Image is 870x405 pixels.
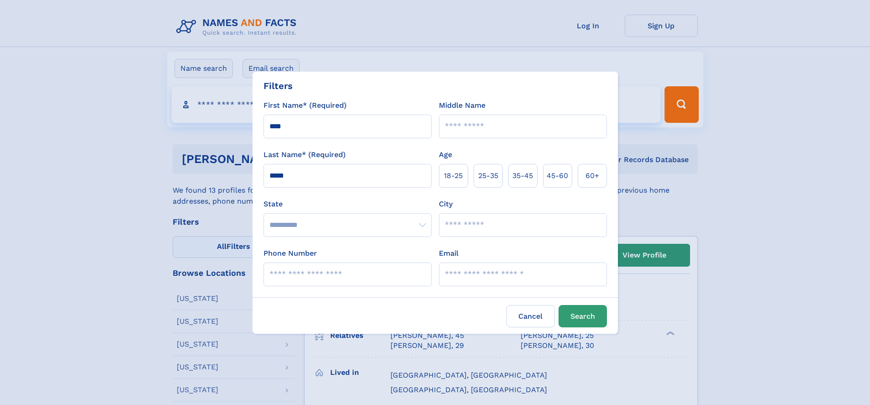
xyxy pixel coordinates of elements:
span: 45‑60 [547,170,568,181]
label: Phone Number [264,248,317,259]
label: First Name* (Required) [264,100,347,111]
span: 60+ [585,170,599,181]
label: Cancel [506,305,555,327]
label: Email [439,248,459,259]
label: Age [439,149,452,160]
span: 25‑35 [478,170,498,181]
label: Last Name* (Required) [264,149,346,160]
label: State [264,199,432,210]
label: City [439,199,453,210]
div: Filters [264,79,293,93]
span: 18‑25 [444,170,463,181]
button: Search [559,305,607,327]
span: 35‑45 [512,170,533,181]
label: Middle Name [439,100,485,111]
